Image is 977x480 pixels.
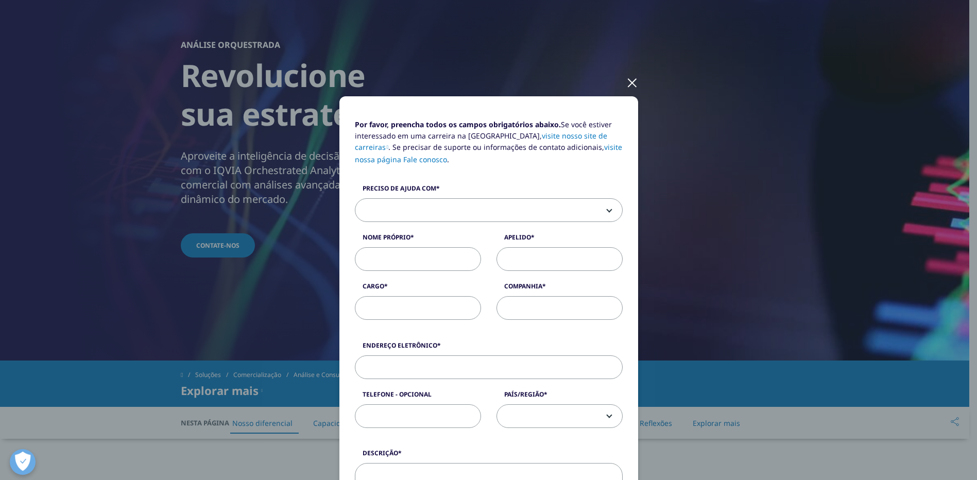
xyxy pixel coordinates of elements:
[496,233,623,247] label: Apelido
[355,282,481,296] label: Cargo
[355,390,481,404] label: Telefone - Opcional
[355,233,481,247] label: Nome próprio
[496,390,623,404] label: País/Região
[355,119,623,173] p: Se você estiver interessado em uma carreira na [GEOGRAPHIC_DATA], . Se precisar de suporte ou inf...
[355,341,623,355] label: Endereço eletrônico
[10,449,36,475] button: Abrir preferências
[355,119,561,129] strong: Por favor, preencha todos os campos obrigatórios abaixo.
[355,184,623,198] label: Preciso de ajuda com
[496,282,623,296] label: Companhia
[355,449,623,463] label: Descrição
